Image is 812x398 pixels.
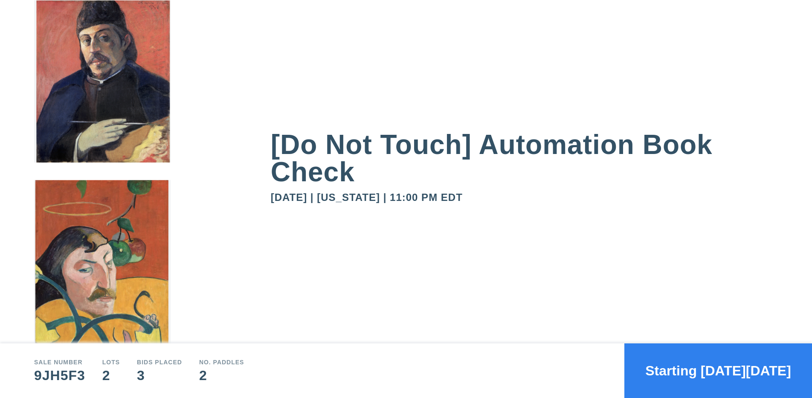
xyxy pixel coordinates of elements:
div: [DATE] | [US_STATE] | 11:00 PM EDT [271,192,778,203]
div: 9JH5F3 [34,369,85,382]
div: Lots [102,359,120,365]
div: 3 [137,369,182,382]
div: No. Paddles [199,359,244,365]
div: [Do Not Touch] Automation Book Check [271,131,778,186]
div: 2 [199,369,244,382]
button: Starting [DATE][DATE] [624,343,812,398]
img: small [34,5,171,184]
div: 2 [102,369,120,382]
div: Bids Placed [137,359,182,365]
div: Sale number [34,359,85,365]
